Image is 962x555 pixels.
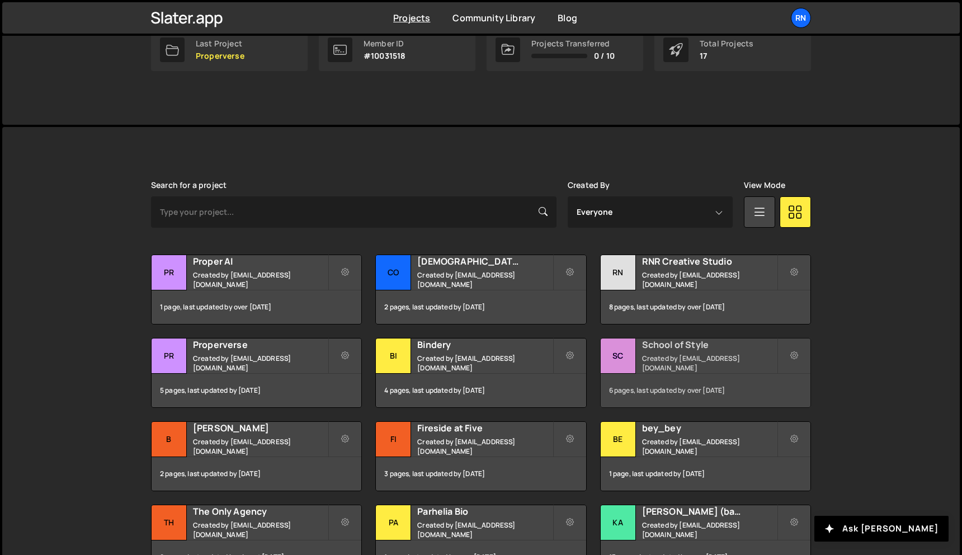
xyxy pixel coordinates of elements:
h2: Bindery [417,338,552,351]
div: Pr [152,338,187,374]
h2: Proper AI [193,255,328,267]
small: Created by [EMAIL_ADDRESS][DOMAIN_NAME] [642,270,777,289]
div: Bi [376,338,411,374]
a: RN [791,8,811,28]
a: Projects [393,12,430,24]
label: View Mode [744,181,785,190]
small: Created by [EMAIL_ADDRESS][DOMAIN_NAME] [193,437,328,456]
div: B [152,422,187,457]
div: 1 page, last updated by [DATE] [601,457,810,491]
p: Properverse [196,51,244,60]
h2: [PERSON_NAME] [193,422,328,434]
label: Search for a project [151,181,227,190]
small: Created by [EMAIL_ADDRESS][DOMAIN_NAME] [642,520,777,539]
div: Fi [376,422,411,457]
div: Last Project [196,39,244,48]
div: be [601,422,636,457]
div: 1 page, last updated by over [DATE] [152,290,361,324]
div: Th [152,505,187,540]
div: Member ID [364,39,405,48]
small: Created by [EMAIL_ADDRESS][DOMAIN_NAME] [417,270,552,289]
div: Total Projects [700,39,753,48]
h2: The Only Agency [193,505,328,518]
h2: [DEMOGRAPHIC_DATA] [417,255,552,267]
button: Ask [PERSON_NAME] [814,516,949,542]
div: Sc [601,338,636,374]
small: Created by [EMAIL_ADDRESS][DOMAIN_NAME] [417,354,552,373]
div: Ka [601,505,636,540]
p: #10031518 [364,51,405,60]
div: Co [376,255,411,290]
div: 2 pages, last updated by [DATE] [152,457,361,491]
small: Created by [EMAIL_ADDRESS][DOMAIN_NAME] [193,354,328,373]
a: Co [DEMOGRAPHIC_DATA] Created by [EMAIL_ADDRESS][DOMAIN_NAME] 2 pages, last updated by [DATE] [375,255,586,324]
h2: Parhelia Bio [417,505,552,518]
div: RN [601,255,636,290]
div: 3 pages, last updated by [DATE] [376,457,586,491]
small: Created by [EMAIL_ADDRESS][DOMAIN_NAME] [642,354,777,373]
a: B [PERSON_NAME] Created by [EMAIL_ADDRESS][DOMAIN_NAME] 2 pages, last updated by [DATE] [151,421,362,491]
span: 0 / 10 [594,51,615,60]
div: Pr [152,255,187,290]
div: 8 pages, last updated by over [DATE] [601,290,810,324]
a: be bey_bey Created by [EMAIL_ADDRESS][DOMAIN_NAME] 1 page, last updated by [DATE] [600,421,811,491]
a: Pr Properverse Created by [EMAIL_ADDRESS][DOMAIN_NAME] 5 pages, last updated by [DATE] [151,338,362,408]
p: 17 [700,51,753,60]
small: Created by [EMAIL_ADDRESS][DOMAIN_NAME] [417,520,552,539]
h2: School of Style [642,338,777,351]
small: Created by [EMAIL_ADDRESS][DOMAIN_NAME] [193,270,328,289]
small: Created by [EMAIL_ADDRESS][DOMAIN_NAME] [642,437,777,456]
a: RN RNR Creative Studio Created by [EMAIL_ADDRESS][DOMAIN_NAME] 8 pages, last updated by over [DATE] [600,255,811,324]
h2: Fireside at Five [417,422,552,434]
a: Bi Bindery Created by [EMAIL_ADDRESS][DOMAIN_NAME] 4 pages, last updated by [DATE] [375,338,586,408]
a: Pr Proper AI Created by [EMAIL_ADDRESS][DOMAIN_NAME] 1 page, last updated by over [DATE] [151,255,362,324]
small: Created by [EMAIL_ADDRESS][DOMAIN_NAME] [417,437,552,456]
h2: [PERSON_NAME] (backup) [642,505,777,518]
a: Community Library [452,12,535,24]
h2: Properverse [193,338,328,351]
input: Type your project... [151,196,557,228]
div: Pa [376,505,411,540]
div: 4 pages, last updated by [DATE] [376,374,586,407]
label: Created By [568,181,610,190]
div: Projects Transferred [531,39,615,48]
a: Last Project Properverse [151,29,308,71]
small: Created by [EMAIL_ADDRESS][DOMAIN_NAME] [193,520,328,539]
a: Fi Fireside at Five Created by [EMAIL_ADDRESS][DOMAIN_NAME] 3 pages, last updated by [DATE] [375,421,586,491]
h2: bey_bey [642,422,777,434]
div: 6 pages, last updated by over [DATE] [601,374,810,407]
h2: RNR Creative Studio [642,255,777,267]
a: Sc School of Style Created by [EMAIL_ADDRESS][DOMAIN_NAME] 6 pages, last updated by over [DATE] [600,338,811,408]
div: 2 pages, last updated by [DATE] [376,290,586,324]
div: 5 pages, last updated by [DATE] [152,374,361,407]
a: Blog [558,12,577,24]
